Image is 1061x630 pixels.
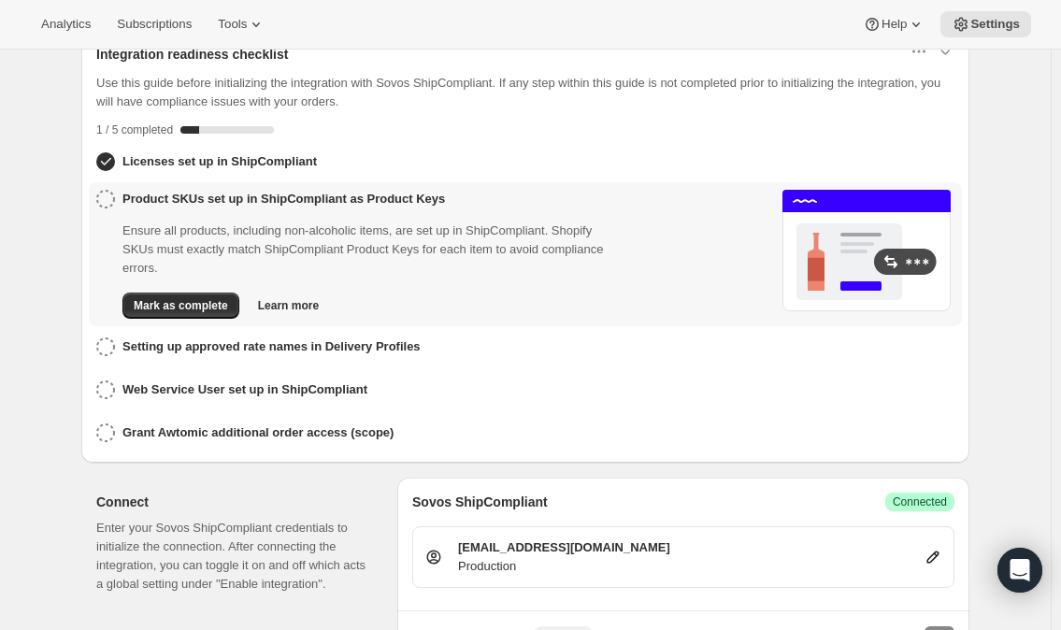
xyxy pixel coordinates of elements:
button: Settings [940,11,1031,37]
p: 1 / 5 completed [96,122,173,137]
p: Enter your Sovos ShipCompliant credentials to initialize the connection. After connecting the int... [96,519,367,594]
span: Analytics [41,17,91,32]
h3: Grant Awtomic additional order access (scope) [122,423,394,442]
h2: Sovos ShipCompliant [412,493,548,511]
h2: Integration readiness checklist [96,45,288,64]
button: Analytics [30,11,102,37]
h2: Connect [96,493,367,511]
span: Settings [970,17,1020,32]
p: Use this guide before initializing the integration with Sovos ShipCompliant. If any step within t... [96,74,954,111]
span: Connected [893,494,947,509]
h3: Licenses set up in ShipCompliant [122,152,317,171]
span: Learn more [258,298,319,313]
span: Tools [218,17,247,32]
span: Mark as complete [134,298,228,313]
p: Ensure all products, including non-alcoholic items, are set up in ShipCompliant. Shopify SKUs mus... [122,222,611,278]
h3: Product SKUs set up in ShipCompliant as Product Keys [122,190,445,208]
p: Production [458,557,670,576]
div: Open Intercom Messenger [997,548,1042,593]
span: Subscriptions [117,17,192,32]
h3: Web Service User set up in ShipCompliant [122,380,367,399]
button: Learn more [247,293,330,319]
button: Subscriptions [106,11,203,37]
button: Mark as complete [122,293,239,319]
button: Help [852,11,937,37]
span: Help [882,17,907,32]
p: [EMAIL_ADDRESS][DOMAIN_NAME] [458,538,670,557]
h3: Setting up approved rate names in Delivery Profiles [122,337,421,356]
button: Tools [207,11,277,37]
